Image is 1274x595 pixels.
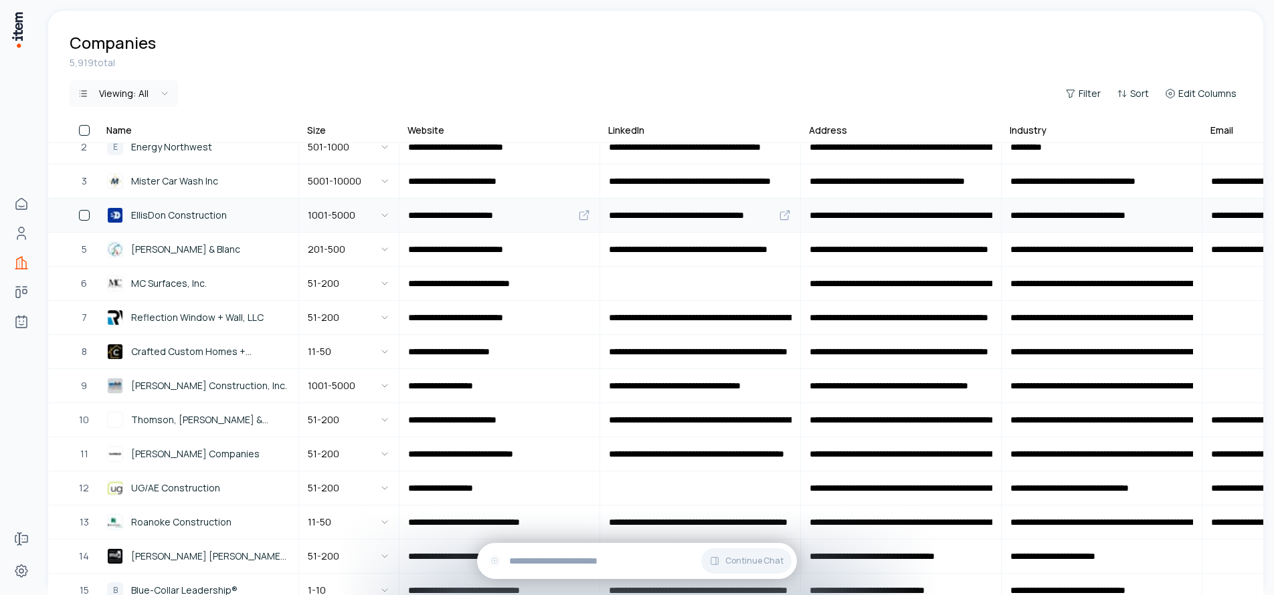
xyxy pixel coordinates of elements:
span: 11 [80,447,88,461]
span: [PERSON_NAME] [PERSON_NAME] Architects, Inc. [131,549,290,564]
span: MC Surfaces, Inc. [131,276,207,291]
span: 8 [82,344,87,359]
span: 9 [81,378,87,393]
img: Wanzek Construction, Inc. [107,378,123,394]
div: Size [307,124,326,137]
span: 6 [81,276,87,291]
a: UG/AE ConstructionUG/AE Construction [99,472,298,504]
a: Thomson, Corder & CompanyThomson, [PERSON_NAME] & Company [99,404,298,436]
span: Mister Car Wash Inc [131,174,218,189]
a: Deals [8,279,35,306]
img: EllisDon Construction [107,207,123,223]
button: Sort [1111,84,1154,103]
a: Wanzek Construction, Inc.[PERSON_NAME] Construction, Inc. [99,370,298,402]
a: Home [8,191,35,217]
span: 7 [82,310,87,325]
a: Settings [8,558,35,584]
span: [PERSON_NAME] Construction, Inc. [131,378,287,393]
a: Ellingson Companies[PERSON_NAME] Companies [99,438,298,470]
div: 5,919 total [70,56,1242,70]
span: 5 [82,242,87,257]
img: Ellingson Companies [107,446,123,462]
span: 10 [79,412,89,427]
div: Viewing: [99,87,149,100]
a: EllisDon ConstructionEllisDon Construction [99,199,298,231]
button: Edit Columns [1160,84,1242,103]
span: 14 [79,549,89,564]
span: Energy Northwest [131,140,212,154]
span: Roanoke Construction [131,515,232,529]
span: 3 [82,174,87,189]
span: [PERSON_NAME] Companies [131,447,260,461]
a: Agents [8,308,35,335]
span: 13 [80,515,89,529]
img: UG/AE Construction [107,480,123,496]
img: Reflection Window + Wall, LLC [107,310,123,326]
span: Thomson, [PERSON_NAME] & Company [131,412,290,427]
div: Continue Chat [477,543,797,579]
h1: Companies [70,32,156,53]
span: Crafted Custom Homes + Renovations [131,344,290,359]
img: Mister Car Wash Inc [107,173,123,189]
img: Item Brain Logo [11,11,24,49]
a: Reflection Window + Wall, LLCReflection Window + Wall, LLC [99,302,298,334]
span: Reflection Window + Wall, LLC [131,310,264,325]
a: Companies [8,249,35,276]
img: Merriman Anderson Architects, Inc. [107,548,123,564]
img: Roanoke Construction [107,514,123,530]
div: Website [407,124,444,137]
span: Filter [1079,87,1101,100]
span: 12 [79,481,89,495]
a: Merriman Anderson Architects, Inc.[PERSON_NAME] [PERSON_NAME] Architects, Inc. [99,540,298,572]
div: Email [1210,124,1233,137]
span: Sort [1130,87,1149,100]
a: MC Surfaces, Inc.MC Surfaces, Inc. [99,267,298,300]
div: Name [106,124,132,137]
span: [PERSON_NAME] & Blanc [131,242,240,257]
img: Thomson, Corder & Company [107,412,123,428]
a: Crafted Custom Homes + RenovationsCrafted Custom Homes + Renovations [99,336,298,368]
div: Address [809,124,847,137]
span: Edit Columns [1178,87,1237,100]
span: 2 [81,140,87,154]
img: Crafted Custom Homes + Renovations [107,344,123,360]
button: Continue Chat [701,548,792,574]
a: Roanoke ConstructionRoanoke Construction [99,506,298,538]
a: EEnergy Northwest [99,131,298,163]
a: People [8,220,35,247]
button: Filter [1060,84,1106,103]
span: EllisDon Construction [131,208,227,223]
div: Industry [1010,124,1046,137]
span: UG/AE Construction [131,481,220,495]
span: Continue Chat [725,556,784,566]
img: Jackson & Blanc [107,241,123,257]
a: Forms [8,525,35,552]
div: E [107,139,123,155]
a: Jackson & Blanc[PERSON_NAME] & Blanc [99,233,298,265]
a: Mister Car Wash IncMister Car Wash Inc [99,165,298,197]
img: MC Surfaces, Inc. [107,275,123,291]
div: LinkedIn [608,124,644,137]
